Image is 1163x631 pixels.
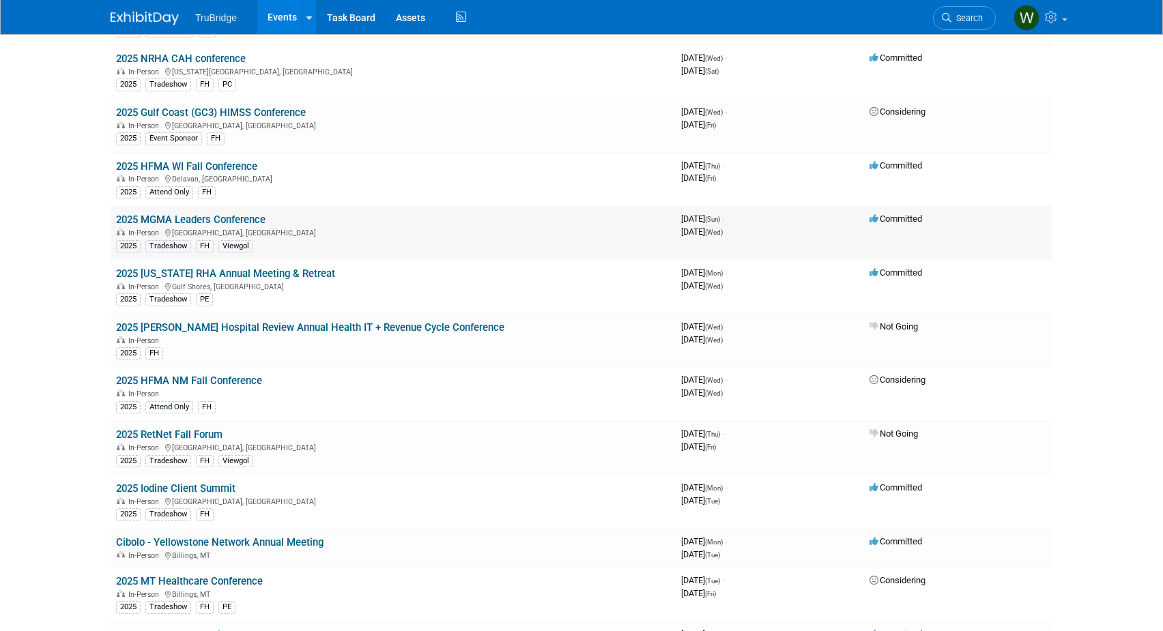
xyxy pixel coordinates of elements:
[705,162,720,170] span: (Thu)
[196,78,214,91] div: FH
[870,321,918,332] span: Not Going
[870,482,922,493] span: Committed
[116,375,262,387] a: 2025 HFMA NM Fall Conference
[681,267,727,278] span: [DATE]
[681,575,724,585] span: [DATE]
[145,78,191,91] div: Tradeshow
[705,55,723,62] span: (Wed)
[116,455,141,467] div: 2025
[116,65,670,76] div: [US_STATE][GEOGRAPHIC_DATA], [GEOGRAPHIC_DATA]
[705,497,720,505] span: (Tue)
[195,12,237,23] span: TruBridge
[196,455,214,467] div: FH
[681,214,724,224] span: [DATE]
[870,160,922,171] span: Committed
[145,293,191,306] div: Tradeshow
[116,160,257,173] a: 2025 HFMA WI Fall Conference
[681,482,727,493] span: [DATE]
[933,6,996,30] a: Search
[145,186,193,199] div: Attend Only
[128,551,163,560] span: In-Person
[116,53,246,65] a: 2025 NRHA CAH conference
[681,387,723,398] span: [DATE]
[870,53,922,63] span: Committed
[117,551,125,558] img: In-Person Event
[116,428,222,441] a: 2025 RetNet Fall Forum
[722,160,724,171] span: -
[722,575,724,585] span: -
[116,106,306,119] a: 2025 Gulf Coast (GC3) HIMSS Conference
[681,428,724,439] span: [DATE]
[681,321,727,332] span: [DATE]
[196,240,214,252] div: FH
[870,267,922,278] span: Committed
[116,267,335,280] a: 2025 [US_STATE] RHA Annual Meeting & Retreat
[725,482,727,493] span: -
[116,347,141,359] div: 2025
[870,428,918,439] span: Not Going
[681,280,723,291] span: [DATE]
[725,53,727,63] span: -
[870,106,925,117] span: Considering
[117,229,125,235] img: In-Person Event
[128,390,163,398] span: In-Person
[705,282,723,290] span: (Wed)
[116,280,670,291] div: Gulf Shores, [GEOGRAPHIC_DATA]
[705,108,723,116] span: (Wed)
[128,497,163,506] span: In-Person
[116,588,670,599] div: Billings, MT
[870,575,925,585] span: Considering
[725,321,727,332] span: -
[705,216,720,223] span: (Sun)
[705,336,723,344] span: (Wed)
[681,53,727,63] span: [DATE]
[725,375,727,385] span: -
[681,334,723,344] span: [DATE]
[951,13,983,23] span: Search
[198,401,216,413] div: FH
[705,443,716,451] span: (Fri)
[705,269,723,277] span: (Mon)
[681,226,723,237] span: [DATE]
[128,121,163,130] span: In-Person
[725,106,727,117] span: -
[117,175,125,181] img: In-Person Event
[681,549,720,559] span: [DATE]
[681,160,724,171] span: [DATE]
[117,336,125,343] img: In-Person Event
[117,497,125,504] img: In-Person Event
[116,119,670,130] div: [GEOGRAPHIC_DATA], [GEOGRAPHIC_DATA]
[116,226,670,237] div: [GEOGRAPHIC_DATA], [GEOGRAPHIC_DATA]
[111,12,179,25] img: ExhibitDay
[722,428,724,439] span: -
[128,68,163,76] span: In-Person
[116,240,141,252] div: 2025
[705,229,723,236] span: (Wed)
[116,536,324,548] a: Cibolo - Yellowstone Network Annual Meeting
[116,186,141,199] div: 2025
[705,68,719,75] span: (Sat)
[116,495,670,506] div: [GEOGRAPHIC_DATA], [GEOGRAPHIC_DATA]
[681,375,727,385] span: [DATE]
[681,588,716,598] span: [DATE]
[705,484,723,492] span: (Mon)
[681,119,716,130] span: [DATE]
[196,508,214,520] div: FH
[116,214,265,226] a: 2025 MGMA Leaders Conference
[116,293,141,306] div: 2025
[116,575,263,587] a: 2025 MT Healthcare Conference
[722,214,724,224] span: -
[116,78,141,91] div: 2025
[128,590,163,599] span: In-Person
[116,508,141,520] div: 2025
[705,551,720,559] span: (Tue)
[705,577,720,585] span: (Tue)
[870,214,922,224] span: Committed
[128,282,163,291] span: In-Person
[145,347,163,359] div: FH
[116,321,504,334] a: 2025 [PERSON_NAME] Hospital Review Annual Health IT + Revenue Cycle Conference
[725,536,727,546] span: -
[681,65,719,76] span: [DATE]
[218,455,253,467] div: Viewgol
[128,336,163,345] span: In-Person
